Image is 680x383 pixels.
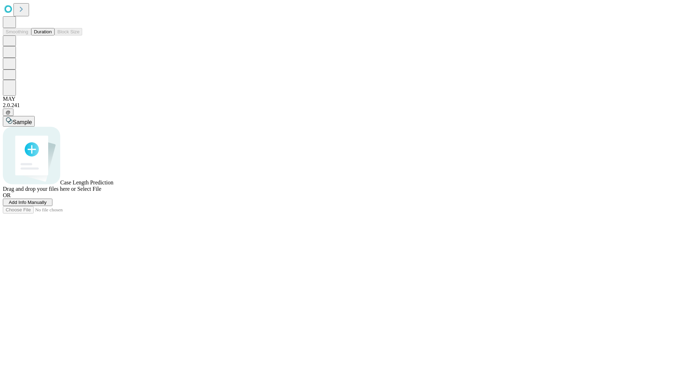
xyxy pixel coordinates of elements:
[3,199,52,206] button: Add Info Manually
[3,102,677,109] div: 2.0.241
[3,96,677,102] div: MAY
[3,186,76,192] span: Drag and drop your files here or
[3,192,11,198] span: OR
[60,179,113,185] span: Case Length Prediction
[6,110,11,115] span: @
[3,109,13,116] button: @
[3,28,31,35] button: Smoothing
[55,28,82,35] button: Block Size
[3,116,35,127] button: Sample
[77,186,101,192] span: Select File
[13,119,32,125] span: Sample
[9,200,47,205] span: Add Info Manually
[31,28,55,35] button: Duration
